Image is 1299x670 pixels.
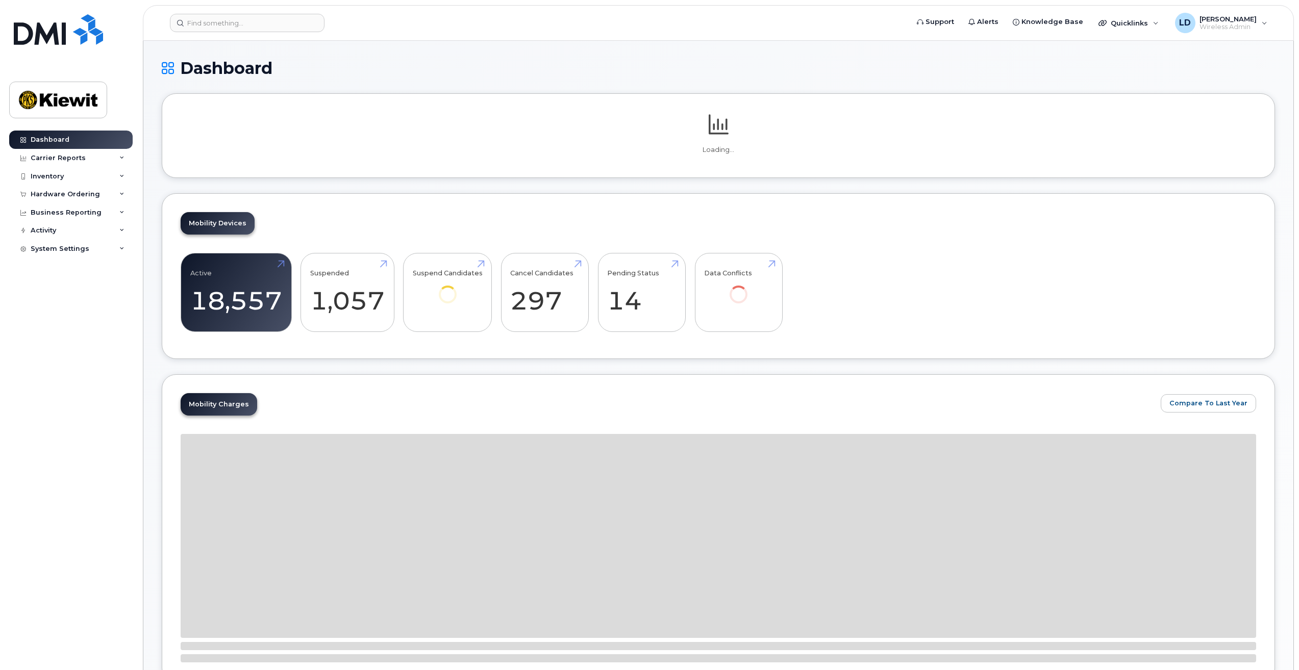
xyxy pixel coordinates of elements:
[413,259,483,318] a: Suspend Candidates
[190,259,282,326] a: Active 18,557
[704,259,773,318] a: Data Conflicts
[181,212,255,235] a: Mobility Devices
[162,59,1275,77] h1: Dashboard
[181,393,257,416] a: Mobility Charges
[510,259,579,326] a: Cancel Candidates 297
[607,259,676,326] a: Pending Status 14
[1169,398,1247,408] span: Compare To Last Year
[310,259,385,326] a: Suspended 1,057
[181,145,1256,154] p: Loading...
[1161,394,1256,413] button: Compare To Last Year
